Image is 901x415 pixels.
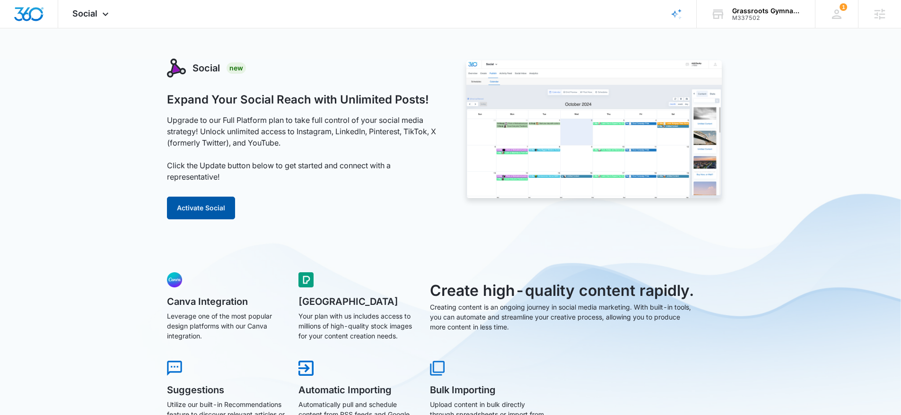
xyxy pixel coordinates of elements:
[167,93,429,107] h1: Expand Your Social Reach with Unlimited Posts!
[298,297,417,306] h5: [GEOGRAPHIC_DATA]
[298,311,417,341] p: Your plan with us includes access to millions of high-quality stock images for your content creat...
[430,302,696,332] p: Creating content is an ongoing journey in social media marketing. With built-in tools, you can au...
[167,114,440,182] p: Upgrade to our Full Platform plan to take full control of your social media strategy! Unlock unli...
[840,3,847,11] div: notifications count
[167,385,285,395] h5: Suggestions
[192,61,220,75] h3: Social
[227,62,246,74] div: New
[430,279,696,302] h3: Create high-quality content rapidly.
[72,9,97,18] span: Social
[298,385,417,395] h5: Automatic Importing
[732,7,801,15] div: account name
[840,3,847,11] span: 1
[430,385,548,395] h5: Bulk Importing
[732,15,801,21] div: account id
[167,297,285,306] h5: Canva Integration
[167,197,235,219] button: Activate Social
[167,311,285,341] p: Leverage one of the most popular design platforms with our Canva integration.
